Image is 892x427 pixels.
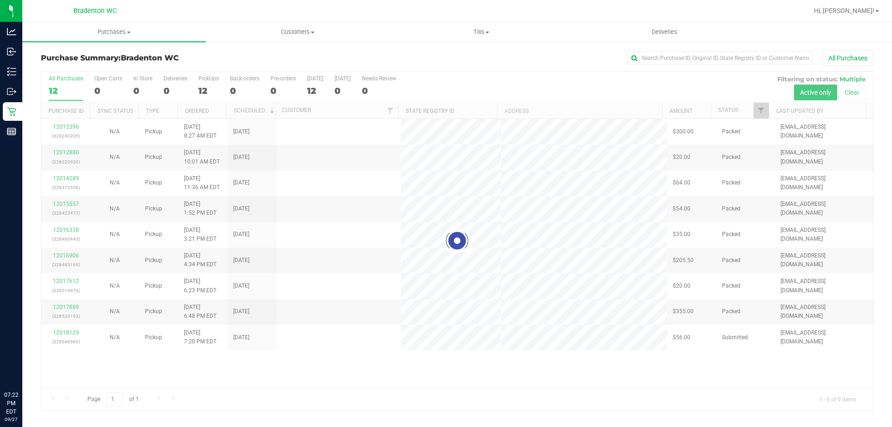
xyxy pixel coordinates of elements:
[7,127,16,136] inline-svg: Reports
[22,22,206,42] a: Purchases
[7,67,16,76] inline-svg: Inventory
[389,22,573,42] a: Tills
[573,22,756,42] a: Deliveries
[7,47,16,56] inline-svg: Inbound
[206,28,389,36] span: Customers
[121,53,179,62] span: Bradenton WC
[4,416,18,423] p: 09/27
[7,27,16,36] inline-svg: Analytics
[639,28,690,36] span: Deliveries
[4,391,18,416] p: 07:22 PM EDT
[41,54,318,62] h3: Purchase Summary:
[390,28,572,36] span: Tills
[7,87,16,96] inline-svg: Outbound
[627,51,813,65] input: Search Purchase ID, Original ID, State Registry ID or Customer Name...
[9,353,37,381] iframe: Resource center
[822,50,873,66] button: All Purchases
[7,107,16,116] inline-svg: Retail
[206,22,389,42] a: Customers
[814,7,874,14] span: Hi, [PERSON_NAME]!
[73,7,117,15] span: Bradenton WC
[22,28,206,36] span: Purchases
